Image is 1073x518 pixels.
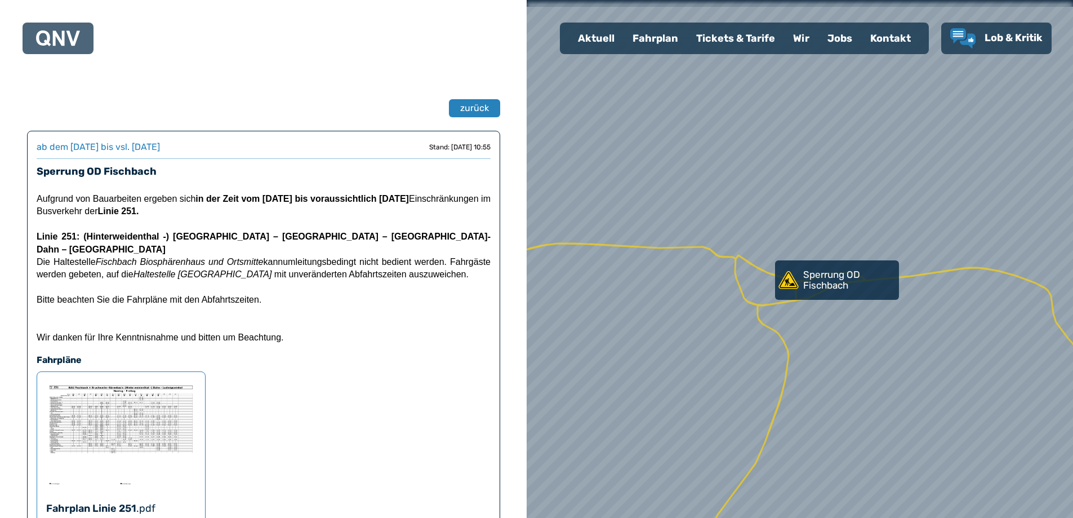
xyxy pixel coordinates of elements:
[46,381,196,488] img: PDF-Datei
[460,101,489,115] span: zurück
[569,24,624,53] a: Aktuell
[264,257,283,267] span: kann
[624,24,687,53] a: Fahrplan
[449,99,500,117] button: zurück
[775,260,899,300] a: Sperrung OD Fischbach
[861,24,920,53] a: Kontakt
[37,333,283,342] span: Wir danken für Ihre Kenntnisnahme und bitten um Beachtung.
[37,232,491,254] span: Linie 251: (Hinterweidenthal -) [GEOGRAPHIC_DATA] – [GEOGRAPHIC_DATA] – [GEOGRAPHIC_DATA]-Dahn – ...
[195,194,409,203] strong: in der Zeit vom [DATE] bis voraussichtlich [DATE]
[96,257,264,267] em: Fischbach Biosphärenhaus und Ortsmitte
[687,24,784,53] a: Tickets & Tarife
[37,353,491,367] h4: Fahrpläne
[36,30,80,46] img: QNV Logo
[429,143,491,152] div: Stand: [DATE] 10:55
[133,269,272,279] em: Haltestelle [GEOGRAPHIC_DATA]
[950,28,1043,48] a: Lob & Kritik
[818,24,861,53] a: Jobs
[803,269,897,290] p: Sperrung OD Fischbach
[37,140,160,154] div: ab dem [DATE] bis vsl. [DATE]
[985,32,1043,44] span: Lob & Kritik
[784,24,818,53] a: Wir
[37,295,261,304] span: Bitte beachten Sie die Fahrpläne mit den Abfahrtszeiten.
[98,206,139,216] strong: Linie 251.
[37,194,491,216] span: Aufgrund von Bauarbeiten ergeben sich Einschränkungen im Busverkehr der
[136,501,155,516] div: .pdf
[46,501,136,516] div: Fahrplan Linie 251
[36,27,80,50] a: QNV Logo
[37,257,491,279] span: Die Haltestelle umleitungsbedingt nicht bedient werden. Fahrgäste werden gebeten, auf die mit unv...
[37,163,491,179] h3: Sperrung OD Fischbach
